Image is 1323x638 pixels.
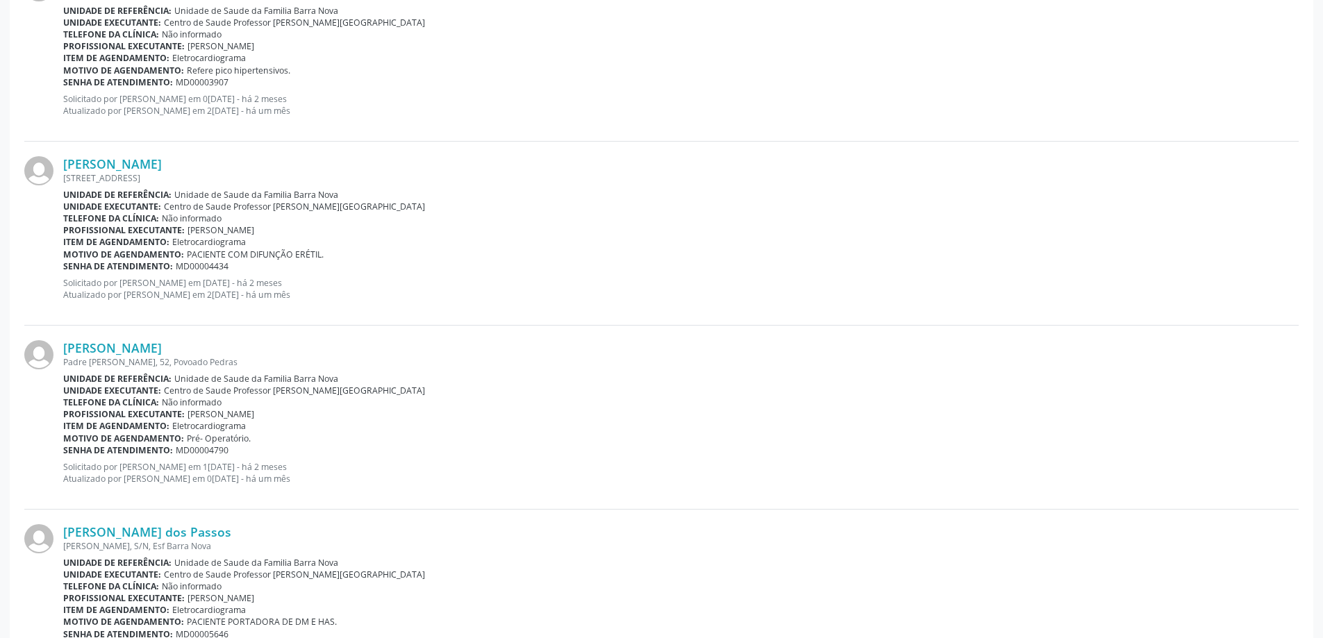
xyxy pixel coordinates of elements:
span: Eletrocardiograma [172,420,246,432]
b: Profissional executante: [63,408,185,420]
span: Pré- Operatório. [187,433,251,444]
p: Solicitado por [PERSON_NAME] em [DATE] - há 2 meses Atualizado por [PERSON_NAME] em 2[DATE] - há ... [63,277,1299,301]
div: Padre [PERSON_NAME], 52, Povoado Pedras [63,356,1299,368]
b: Telefone da clínica: [63,396,159,408]
b: Unidade de referência: [63,5,172,17]
b: Motivo de agendamento: [63,433,184,444]
b: Unidade executante: [63,385,161,396]
b: Unidade de referência: [63,189,172,201]
b: Profissional executante: [63,40,185,52]
b: Telefone da clínica: [63,580,159,592]
b: Unidade executante: [63,17,161,28]
span: MD00003907 [176,76,228,88]
span: [PERSON_NAME] [188,592,254,604]
a: [PERSON_NAME] dos Passos [63,524,231,539]
span: Eletrocardiograma [172,236,246,248]
span: Não informado [162,212,222,224]
span: Unidade de Saude da Familia Barra Nova [174,557,338,569]
p: Solicitado por [PERSON_NAME] em 0[DATE] - há 2 meses Atualizado por [PERSON_NAME] em 2[DATE] - há... [63,93,1299,117]
span: Refere pico hipertensivos. [187,65,290,76]
span: Unidade de Saude da Familia Barra Nova [174,373,338,385]
b: Profissional executante: [63,224,185,236]
span: Não informado [162,28,222,40]
b: Item de agendamento: [63,236,169,248]
span: PACIENTE PORTADORA DE DM E HAS. [187,616,337,628]
b: Profissional executante: [63,592,185,604]
span: [PERSON_NAME] [188,40,254,52]
p: Solicitado por [PERSON_NAME] em 1[DATE] - há 2 meses Atualizado por [PERSON_NAME] em 0[DATE] - há... [63,461,1299,485]
img: img [24,524,53,553]
b: Motivo de agendamento: [63,616,184,628]
b: Item de agendamento: [63,52,169,64]
span: Eletrocardiograma [172,52,246,64]
span: Não informado [162,396,222,408]
span: Unidade de Saude da Familia Barra Nova [174,189,338,201]
b: Senha de atendimento: [63,260,173,272]
b: Motivo de agendamento: [63,65,184,76]
b: Item de agendamento: [63,604,169,616]
span: Centro de Saude Professor [PERSON_NAME][GEOGRAPHIC_DATA] [164,201,425,212]
span: [PERSON_NAME] [188,224,254,236]
b: Senha de atendimento: [63,444,173,456]
span: [PERSON_NAME] [188,408,254,420]
b: Senha de atendimento: [63,76,173,88]
span: PACIENTE COM DIFUNÇÃO ERÉTIL. [187,249,324,260]
span: Eletrocardiograma [172,604,246,616]
img: img [24,340,53,369]
img: img [24,156,53,185]
b: Item de agendamento: [63,420,169,432]
b: Telefone da clínica: [63,28,159,40]
div: [STREET_ADDRESS] [63,172,1299,184]
div: [PERSON_NAME], S/N, Esf Barra Nova [63,540,1299,552]
b: Unidade executante: [63,569,161,580]
span: Unidade de Saude da Familia Barra Nova [174,5,338,17]
b: Motivo de agendamento: [63,249,184,260]
span: MD00004790 [176,444,228,456]
a: [PERSON_NAME] [63,340,162,355]
span: MD00004434 [176,260,228,272]
span: Centro de Saude Professor [PERSON_NAME][GEOGRAPHIC_DATA] [164,569,425,580]
b: Unidade de referência: [63,373,172,385]
span: Centro de Saude Professor [PERSON_NAME][GEOGRAPHIC_DATA] [164,17,425,28]
span: Centro de Saude Professor [PERSON_NAME][GEOGRAPHIC_DATA] [164,385,425,396]
b: Unidade executante: [63,201,161,212]
b: Unidade de referência: [63,557,172,569]
a: [PERSON_NAME] [63,156,162,171]
b: Telefone da clínica: [63,212,159,224]
span: Não informado [162,580,222,592]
